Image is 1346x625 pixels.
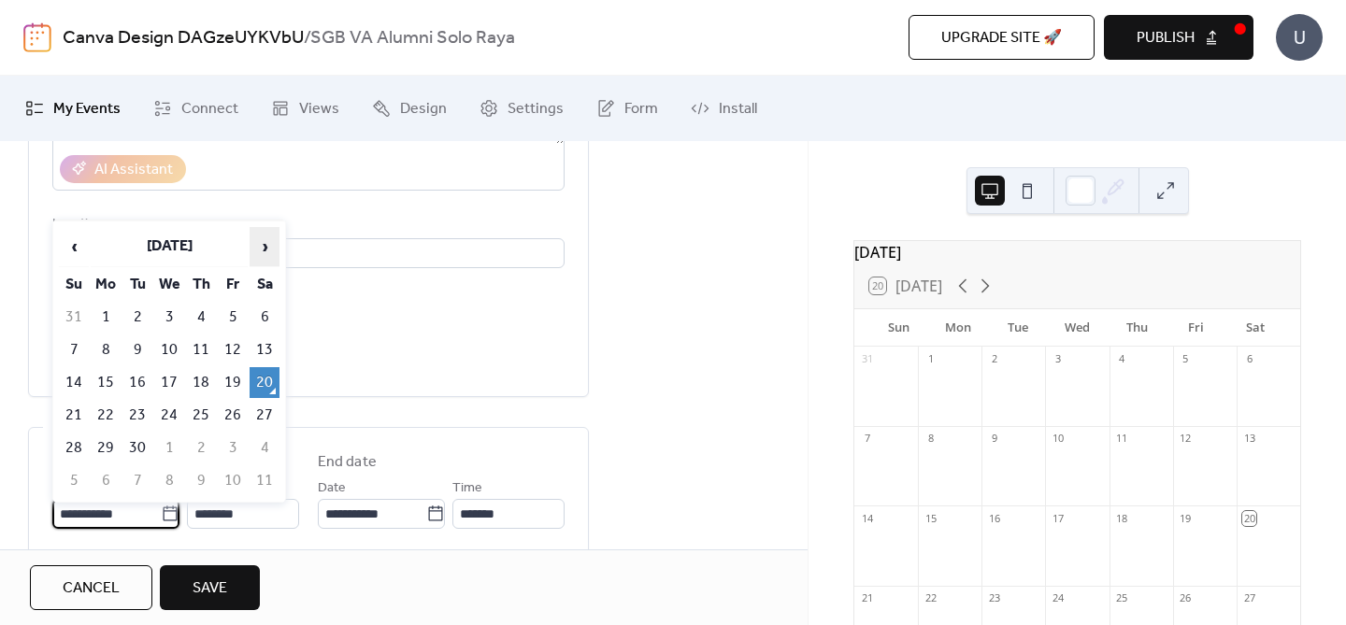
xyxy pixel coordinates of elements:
span: › [251,228,279,265]
button: Upgrade site 🚀 [909,15,1095,60]
td: 15 [91,367,121,398]
a: Design [358,83,461,134]
td: 18 [186,367,216,398]
div: 27 [1242,591,1256,605]
div: Wed [1048,309,1108,347]
span: Save [193,577,227,600]
span: Settings [508,98,564,121]
span: Time [452,477,482,500]
b: SGB VA Alumni Solo Raya [310,21,515,56]
div: 11 [1115,432,1129,446]
div: 13 [1242,432,1256,446]
span: Connect [181,98,238,121]
span: Cancel [63,577,120,600]
th: Th [186,269,216,300]
div: 3 [1051,352,1065,366]
div: 25 [1115,591,1129,605]
td: 4 [250,433,279,463]
span: My Events [53,98,121,121]
th: [DATE] [91,227,248,267]
td: 25 [186,400,216,431]
div: Fri [1167,309,1226,347]
td: 29 [91,433,121,463]
div: 23 [987,591,1001,605]
span: Install [719,98,757,121]
div: Sun [869,309,929,347]
td: 1 [91,302,121,333]
th: Fr [218,269,248,300]
img: logo [23,22,51,52]
a: Settings [465,83,578,134]
a: Install [677,83,771,134]
td: 6 [91,465,121,496]
a: My Events [11,83,135,134]
span: Upgrade site 🚀 [941,27,1062,50]
div: Mon [929,309,989,347]
div: 7 [860,432,874,446]
td: 20 [250,367,279,398]
span: ‹ [60,228,88,265]
div: [DATE] [854,241,1300,263]
div: 4 [1115,352,1129,366]
span: Publish [1137,27,1195,50]
th: Sa [250,269,279,300]
div: 21 [860,591,874,605]
div: 8 [924,432,938,446]
span: Design [400,98,447,121]
td: 4 [186,302,216,333]
span: Date [318,477,346,500]
div: 24 [1051,591,1065,605]
th: Su [59,269,89,300]
div: 9 [987,432,1001,446]
div: 1 [924,352,938,366]
td: 11 [250,465,279,496]
td: 5 [59,465,89,496]
a: Form [582,83,672,134]
td: 2 [186,433,216,463]
span: Form [624,98,658,121]
td: 26 [218,400,248,431]
td: 17 [154,367,184,398]
td: 13 [250,334,279,365]
td: 27 [250,400,279,431]
div: 5 [1179,352,1193,366]
a: Connect [139,83,252,134]
td: 23 [122,400,152,431]
button: Publish [1104,15,1253,60]
td: 7 [59,334,89,365]
td: 8 [91,334,121,365]
th: Mo [91,269,121,300]
b: / [304,21,310,56]
td: 5 [218,302,248,333]
div: 31 [860,352,874,366]
td: 19 [218,367,248,398]
div: U [1276,14,1323,61]
td: 10 [218,465,248,496]
td: 6 [250,302,279,333]
td: 21 [59,400,89,431]
td: 31 [59,302,89,333]
td: 9 [186,465,216,496]
div: 15 [924,511,938,525]
div: Tue [988,309,1048,347]
div: End date [318,451,377,474]
div: 14 [860,511,874,525]
td: 1 [154,433,184,463]
td: 22 [91,400,121,431]
a: Canva Design DAGzeUYKVbU [63,21,304,56]
button: Save [160,565,260,610]
a: Cancel [30,565,152,610]
div: Thu [1107,309,1167,347]
div: 12 [1179,432,1193,446]
div: Location [52,213,561,235]
div: 20 [1242,511,1256,525]
td: 2 [122,302,152,333]
td: 3 [218,433,248,463]
span: Views [299,98,339,121]
td: 14 [59,367,89,398]
td: 10 [154,334,184,365]
div: 22 [924,591,938,605]
div: 10 [1051,432,1065,446]
div: 6 [1242,352,1256,366]
td: 8 [154,465,184,496]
